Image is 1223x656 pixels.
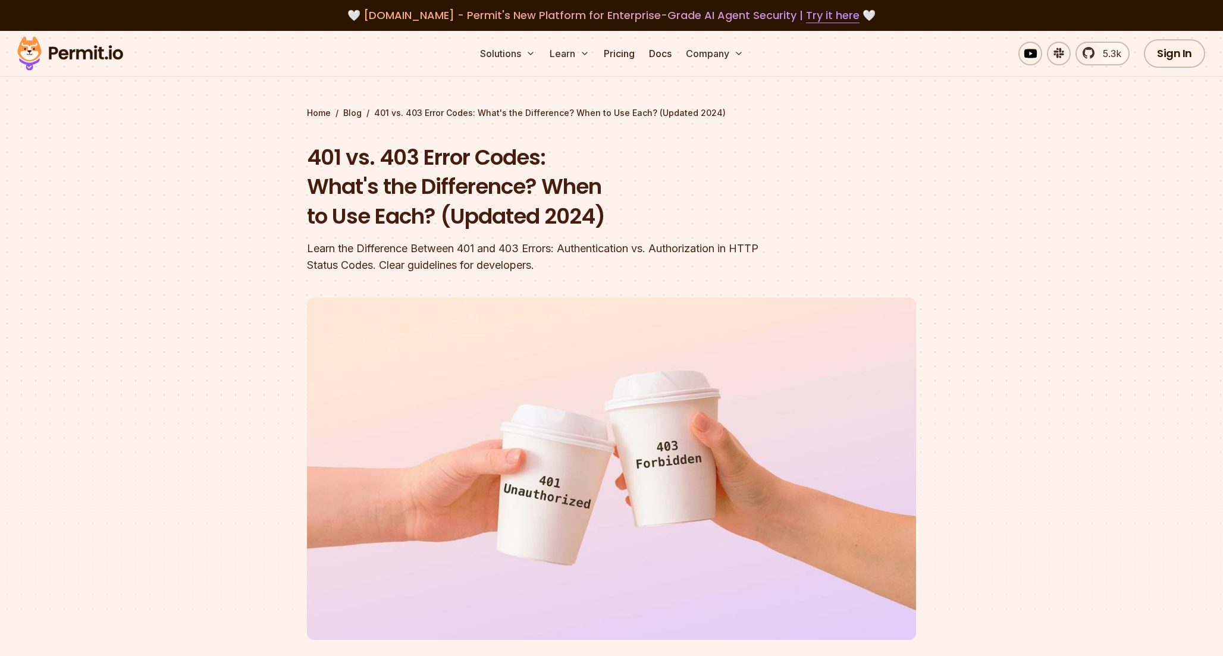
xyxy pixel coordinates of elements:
[29,7,1194,24] div: 🤍 🤍
[475,42,540,65] button: Solutions
[307,107,916,119] div: / /
[1144,39,1205,68] a: Sign In
[806,8,860,23] a: Try it here
[599,42,639,65] a: Pricing
[12,33,128,74] img: Permit logo
[681,42,748,65] button: Company
[343,107,362,119] a: Blog
[363,8,860,23] span: [DOMAIN_NAME] - Permit's New Platform for Enterprise-Grade AI Agent Security |
[307,297,916,640] img: 401 vs. 403 Error Codes: What's the Difference? When to Use Each? (Updated 2024)
[307,143,764,231] h1: 401 vs. 403 Error Codes: What's the Difference? When to Use Each? (Updated 2024)
[545,42,594,65] button: Learn
[1096,46,1121,61] span: 5.3k
[1075,42,1130,65] a: 5.3k
[307,107,331,119] a: Home
[644,42,676,65] a: Docs
[307,240,764,274] div: Learn the Difference Between 401 and 403 Errors: Authentication vs. Authorization in HTTP Status ...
